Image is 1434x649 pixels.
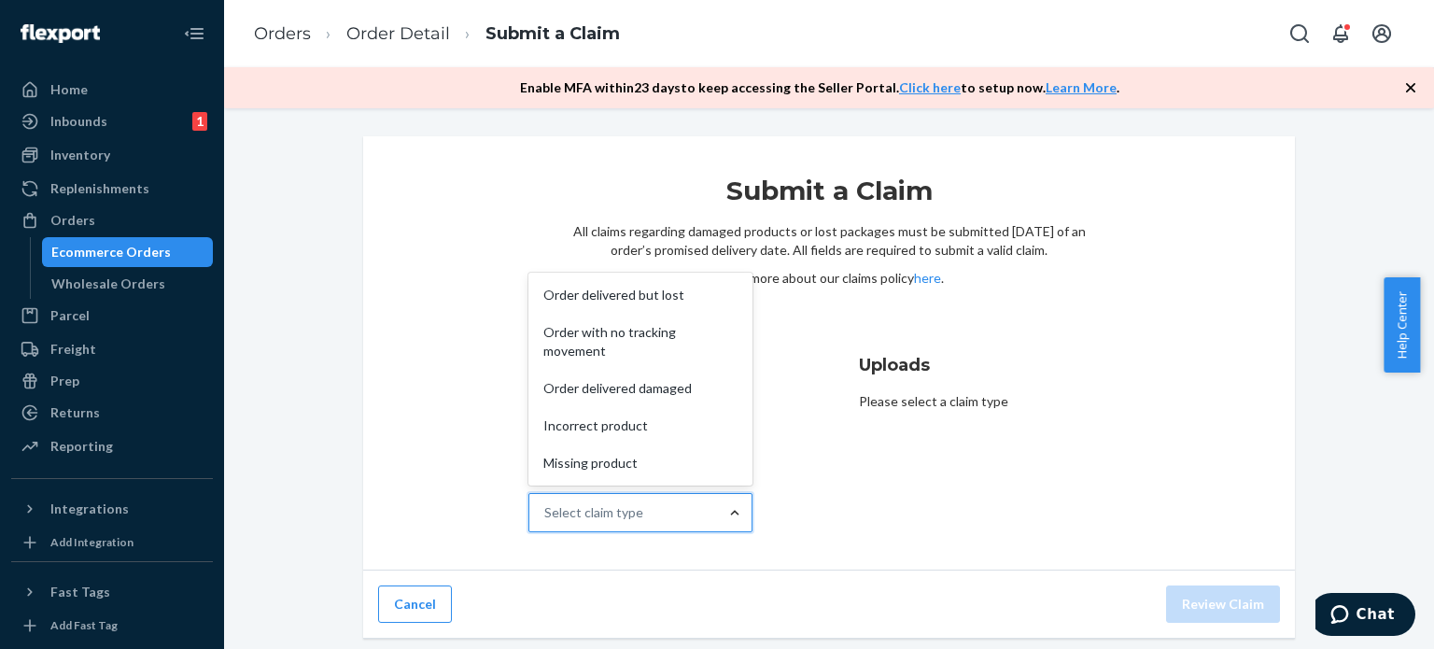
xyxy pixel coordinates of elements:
h3: Uploads [859,353,1130,377]
button: Open account menu [1363,15,1400,52]
a: here [914,270,941,286]
button: Help Center [1384,277,1420,373]
div: Fast Tags [50,583,110,601]
div: Ecommerce Orders [51,243,171,261]
a: Home [11,75,213,105]
p: Learn more about our claims policy . [572,269,1086,288]
a: Freight [11,334,213,364]
a: Add Fast Tag [11,614,213,637]
ol: breadcrumbs [239,7,635,62]
a: Prep [11,366,213,396]
div: Order delivered damaged [532,370,749,407]
div: Integrations [50,500,129,518]
div: Wholesale Orders [51,275,165,293]
div: Freight [50,340,96,359]
button: Open Search Box [1281,15,1318,52]
div: Select claim type [544,503,643,522]
p: Please select a claim type [859,392,1130,411]
img: Flexport logo [21,24,100,43]
p: All claims regarding damaged products or lost packages must be submitted [DATE] of an order’s pro... [572,222,1086,260]
a: Click here [899,79,961,95]
iframe: Opens a widget where you can chat to one of our agents [1315,593,1415,640]
a: Orders [254,23,311,44]
a: Inbounds1 [11,106,213,136]
div: Add Integration [50,534,134,550]
button: Open notifications [1322,15,1359,52]
a: Submit a Claim [485,23,620,44]
div: Incorrect product [532,407,749,444]
div: Prep [50,372,79,390]
div: Inbounds [50,112,107,131]
button: Review Claim [1166,586,1280,623]
div: Missing product [532,444,749,482]
div: Home [50,80,88,99]
div: Orders [50,211,95,230]
div: 1 [192,112,207,131]
div: Order delivered but lost [532,276,749,314]
p: Enable MFA within 23 days to keep accessing the Seller Portal. to setup now. . [520,78,1119,97]
a: Orders [11,205,213,235]
button: Close Navigation [176,15,213,52]
a: Learn More [1046,79,1117,95]
a: Wholesale Orders [42,269,214,299]
a: Ecommerce Orders [42,237,214,267]
button: Fast Tags [11,577,213,607]
a: Returns [11,398,213,428]
div: Inventory [50,146,110,164]
a: Parcel [11,301,213,331]
a: Inventory [11,140,213,170]
a: Add Integration [11,531,213,554]
div: Reporting [50,437,113,456]
div: Replenishments [50,179,149,198]
div: Returns [50,403,100,422]
h1: Submit a Claim [572,174,1086,222]
button: Integrations [11,494,213,524]
div: Add Fast Tag [50,617,118,633]
div: Parcel [50,306,90,325]
a: Reporting [11,431,213,461]
div: Order with no tracking movement [532,314,749,370]
button: Cancel [378,586,452,623]
a: Replenishments [11,174,213,204]
a: Order Detail [346,23,450,44]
